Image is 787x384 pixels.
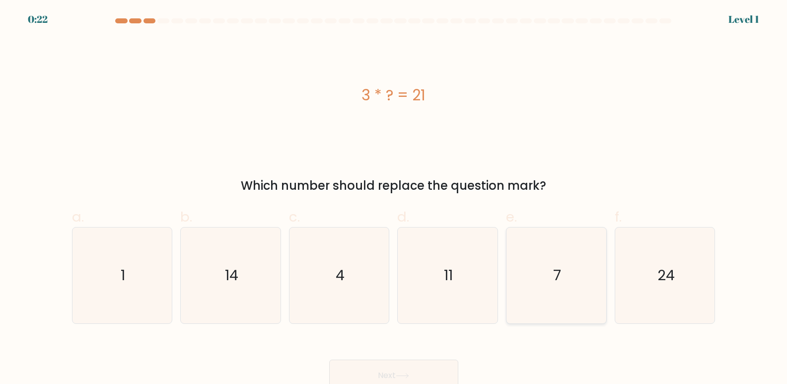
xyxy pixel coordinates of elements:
[121,266,125,286] text: 1
[225,266,238,286] text: 14
[72,207,84,227] span: a.
[180,207,192,227] span: b.
[728,12,759,27] div: Level 1
[78,177,710,195] div: Which number should replace the question mark?
[72,84,715,106] div: 3 * ? = 21
[289,207,300,227] span: c.
[336,266,345,286] text: 4
[28,12,48,27] div: 0:22
[397,207,409,227] span: d.
[553,266,561,286] text: 7
[615,207,622,227] span: f.
[444,266,453,286] text: 11
[657,266,675,286] text: 24
[506,207,517,227] span: e.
